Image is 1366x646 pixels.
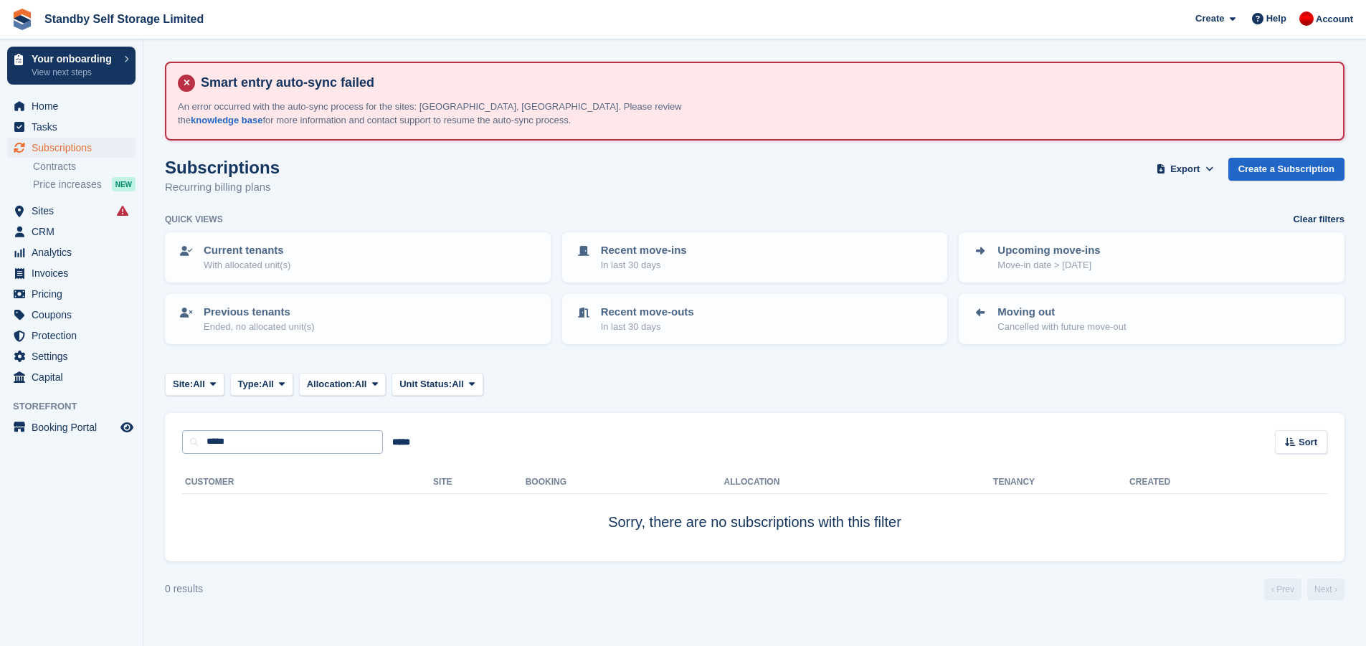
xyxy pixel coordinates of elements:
a: Price increases NEW [33,176,136,192]
span: Pricing [32,284,118,304]
a: menu [7,367,136,387]
span: Sort [1299,435,1317,450]
nav: Page [1261,579,1347,600]
button: Site: All [165,373,224,396]
a: Create a Subscription [1228,158,1344,181]
span: Coupons [32,305,118,325]
a: menu [7,96,136,116]
span: Allocation: [307,377,355,391]
a: Previous [1264,579,1301,600]
span: Unit Status: [399,377,452,391]
span: All [262,377,274,391]
span: Site: [173,377,193,391]
a: menu [7,117,136,137]
button: Allocation: All [299,373,386,396]
th: Booking [526,471,724,494]
p: Upcoming move-ins [997,242,1100,259]
div: 0 results [165,581,203,597]
span: Protection [32,326,118,346]
p: Current tenants [204,242,290,259]
span: Sites [32,201,118,221]
a: menu [7,305,136,325]
a: menu [7,138,136,158]
p: Recent move-ins [601,242,687,259]
span: Home [32,96,118,116]
a: Standby Self Storage Limited [39,7,209,31]
a: Preview store [118,419,136,436]
th: Created [1129,471,1327,494]
a: Upcoming move-ins Move-in date > [DATE] [960,234,1343,281]
span: Help [1266,11,1286,26]
th: Allocation [724,471,994,494]
span: Account [1316,12,1353,27]
a: Current tenants With allocated unit(s) [166,234,549,281]
p: Previous tenants [204,304,315,320]
a: menu [7,326,136,346]
a: Contracts [33,160,136,174]
h1: Subscriptions [165,158,280,177]
p: Recurring billing plans [165,179,280,196]
span: Capital [32,367,118,387]
a: menu [7,346,136,366]
i: Smart entry sync failures have occurred [117,205,128,217]
span: Tasks [32,117,118,137]
a: Clear filters [1293,212,1344,227]
span: Price increases [33,178,102,191]
span: Analytics [32,242,118,262]
p: Your onboarding [32,54,117,64]
p: View next steps [32,66,117,79]
a: menu [7,417,136,437]
a: Your onboarding View next steps [7,47,136,85]
span: All [193,377,205,391]
p: In last 30 days [601,320,694,334]
th: Site [433,471,526,494]
p: Recent move-outs [601,304,694,320]
span: Invoices [32,263,118,283]
span: Subscriptions [32,138,118,158]
span: CRM [32,222,118,242]
a: menu [7,222,136,242]
span: Type: [238,377,262,391]
span: All [355,377,367,391]
span: All [452,377,464,391]
h4: Smart entry auto-sync failed [195,75,1332,91]
a: Next [1307,579,1344,600]
p: In last 30 days [601,258,687,272]
h6: Quick views [165,213,223,226]
p: An error occurred with the auto-sync process for the sites: [GEOGRAPHIC_DATA], [GEOGRAPHIC_DATA].... [178,100,716,128]
span: Storefront [13,399,143,414]
span: Create [1195,11,1224,26]
a: knowledge base [191,115,262,125]
a: Previous tenants Ended, no allocated unit(s) [166,295,549,343]
a: menu [7,263,136,283]
a: Recent move-ins In last 30 days [564,234,947,281]
p: With allocated unit(s) [204,258,290,272]
p: Cancelled with future move-out [997,320,1126,334]
a: menu [7,201,136,221]
p: Moving out [997,304,1126,320]
p: Move-in date > [DATE] [997,258,1100,272]
button: Unit Status: All [392,373,483,396]
th: Customer [182,471,433,494]
div: NEW [112,177,136,191]
th: Tenancy [993,471,1043,494]
button: Export [1154,158,1217,181]
a: Recent move-outs In last 30 days [564,295,947,343]
span: Export [1170,162,1200,176]
img: Aaron Winter [1299,11,1314,26]
a: menu [7,242,136,262]
p: Ended, no allocated unit(s) [204,320,315,334]
span: Sorry, there are no subscriptions with this filter [608,514,901,530]
a: menu [7,284,136,304]
img: stora-icon-8386f47178a22dfd0bd8f6a31ec36ba5ce8667c1dd55bd0f319d3a0aa187defe.svg [11,9,33,30]
span: Settings [32,346,118,366]
span: Booking Portal [32,417,118,437]
a: Moving out Cancelled with future move-out [960,295,1343,343]
button: Type: All [230,373,293,396]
